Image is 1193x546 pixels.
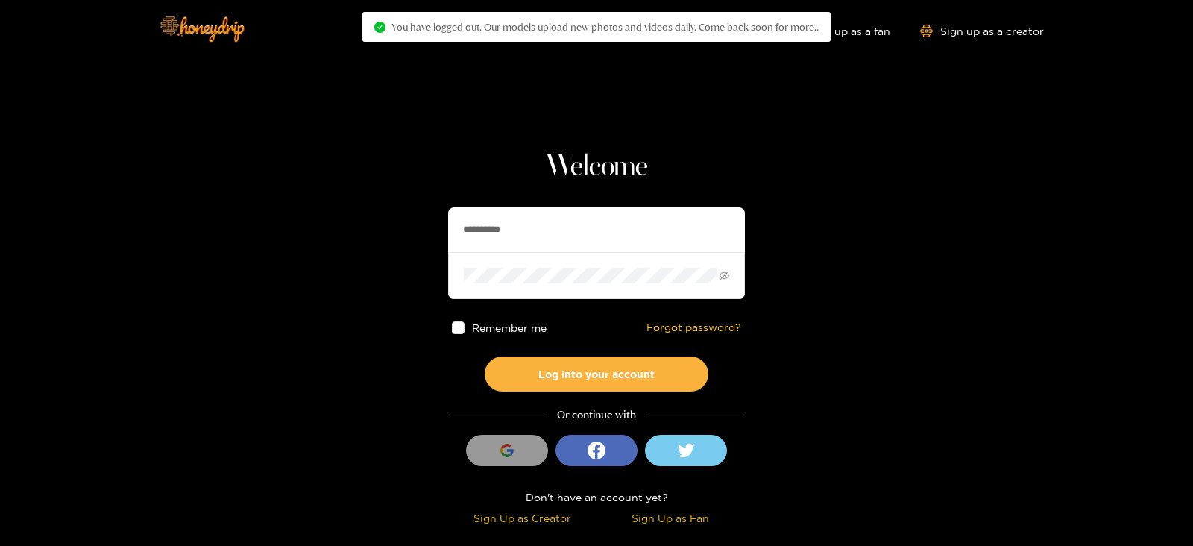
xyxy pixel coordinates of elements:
[391,21,819,33] span: You have logged out. Our models upload new photos and videos daily. Come back soon for more..
[374,22,385,33] span: check-circle
[485,357,708,392] button: Log into your account
[600,509,741,527] div: Sign Up as Fan
[472,322,547,333] span: Remember me
[788,25,890,37] a: Sign up as a fan
[452,509,593,527] div: Sign Up as Creator
[646,321,741,334] a: Forgot password?
[448,149,745,185] h1: Welcome
[720,271,729,280] span: eye-invisible
[448,407,745,424] div: Or continue with
[448,489,745,506] div: Don't have an account yet?
[920,25,1044,37] a: Sign up as a creator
